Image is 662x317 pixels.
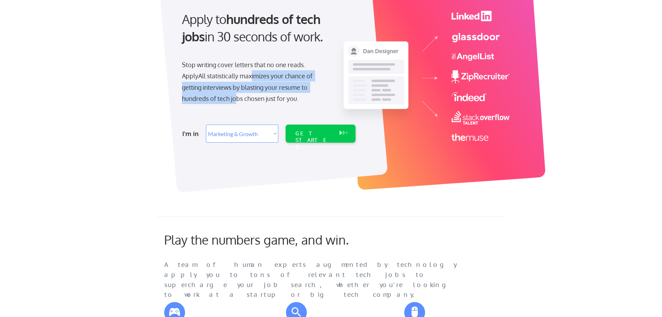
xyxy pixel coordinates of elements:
[295,130,333,150] div: GET STARTED
[164,260,470,300] div: A team of human experts augmented by technology apply you to tons of relevant tech jobs to superc...
[164,232,380,247] div: Play the numbers game, and win.
[182,128,202,139] div: I'm in
[182,59,325,104] div: Stop writing cover letters that no one reads. ApplyAll statistically maximizes your chance of get...
[182,10,353,46] div: Apply to in 30 seconds of work.
[182,11,324,44] strong: hundreds of tech jobs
